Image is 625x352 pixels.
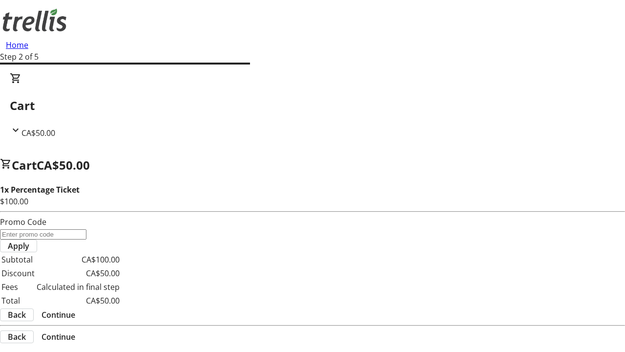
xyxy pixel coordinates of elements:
td: Fees [1,281,35,293]
span: Cart [12,157,37,173]
span: Back [8,309,26,321]
span: Apply [8,240,29,252]
h2: Cart [10,97,615,114]
button: Continue [34,331,83,343]
span: CA$50.00 [21,128,55,138]
span: CA$50.00 [37,157,90,173]
td: CA$50.00 [36,267,120,280]
td: Calculated in final step [36,281,120,293]
span: Continue [42,331,75,343]
td: Total [1,294,35,307]
span: Continue [42,309,75,321]
button: Continue [34,309,83,321]
td: CA$50.00 [36,294,120,307]
td: CA$100.00 [36,253,120,266]
td: Discount [1,267,35,280]
div: CartCA$50.00 [10,72,615,139]
span: Back [8,331,26,343]
td: Subtotal [1,253,35,266]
